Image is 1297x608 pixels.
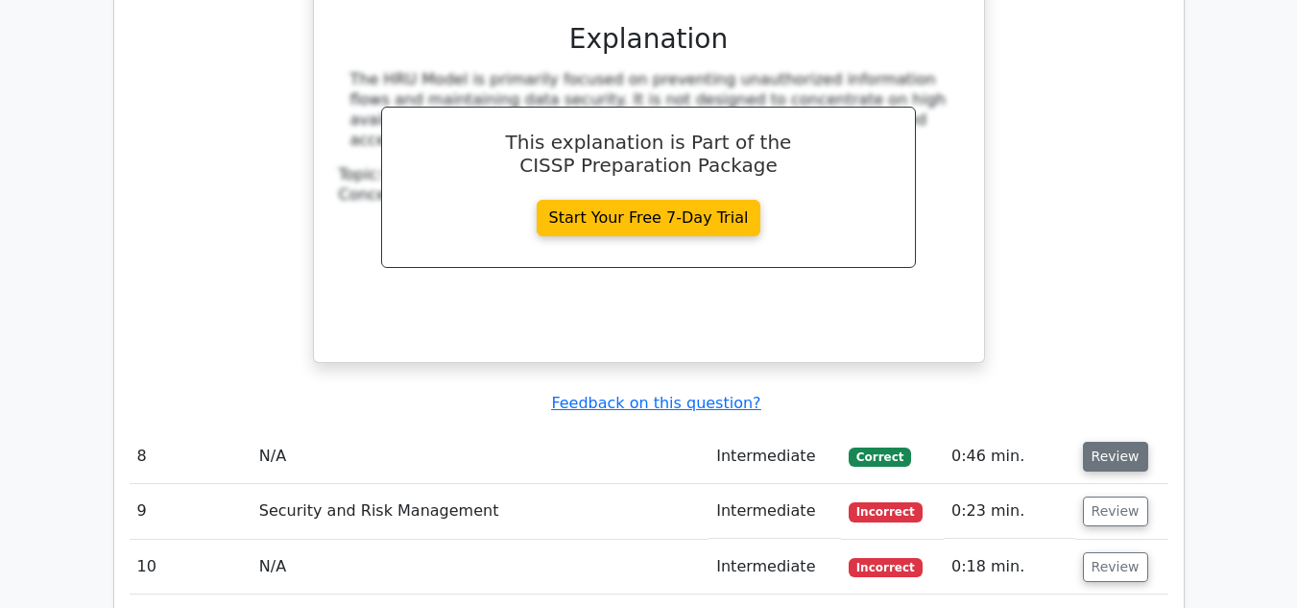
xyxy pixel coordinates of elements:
div: The HRU Model is primarily focused on preventing unauthorized information flows and maintaining d... [350,70,948,150]
td: 0:18 min. [944,540,1075,595]
td: Intermediate [709,540,841,595]
a: Feedback on this question? [551,394,760,412]
span: Incorrect [849,502,923,522]
td: 0:23 min. [944,484,1075,539]
td: N/A [252,429,709,484]
button: Review [1083,552,1148,582]
h3: Explanation [350,23,948,56]
a: Start Your Free 7-Day Trial [537,200,761,236]
td: 9 [130,484,252,539]
div: Concept: [339,185,959,206]
span: Correct [849,448,911,467]
span: Incorrect [849,558,923,577]
td: 0:46 min. [944,429,1075,484]
td: 10 [130,540,252,595]
button: Review [1083,497,1148,526]
td: N/A [252,540,709,595]
td: Intermediate [709,484,841,539]
div: Topic: [339,165,959,185]
td: Intermediate [709,429,841,484]
td: Security and Risk Management [252,484,709,539]
td: 8 [130,429,252,484]
button: Review [1083,442,1148,472]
